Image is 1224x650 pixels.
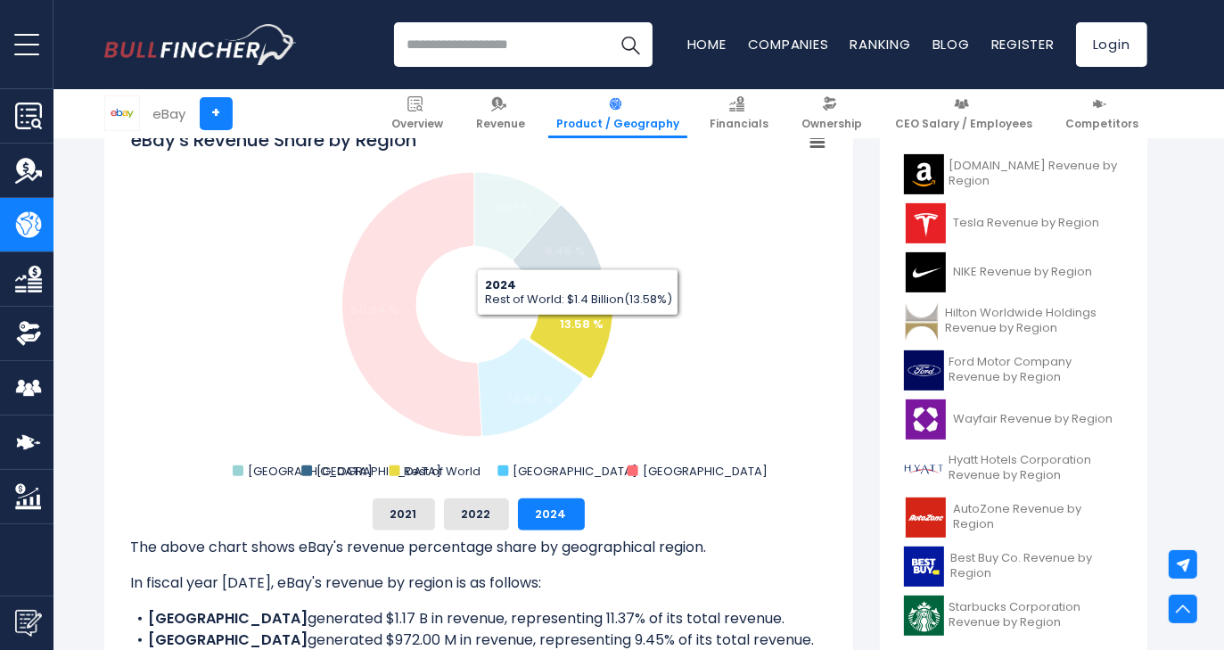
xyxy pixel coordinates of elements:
b: [GEOGRAPHIC_DATA] [149,608,308,629]
a: NIKE Revenue by Region [893,248,1134,297]
text: Rest of World [404,463,481,480]
span: Starbucks Corporation Revenue by Region [949,600,1123,630]
a: Blog [932,35,970,53]
span: NIKE Revenue by Region [954,265,1093,280]
img: W logo [904,399,949,440]
tspan: eBay's Revenue Share by Region [131,128,416,152]
img: HLT logo [904,301,941,341]
text: 11.37 % [493,200,532,217]
button: 2022 [444,498,509,531]
li: generated $1.17 B in revenue, representing 11.37% of its total revenue. [131,608,826,629]
img: EBAY logo [105,96,139,130]
text: 9.45 % [545,243,586,259]
a: Starbucks Corporation Revenue by Region [893,591,1134,640]
img: BBY logo [904,547,946,587]
a: Product / Geography [548,89,687,138]
text: [GEOGRAPHIC_DATA] [248,463,373,480]
a: Ford Motor Company Revenue by Region [893,346,1134,395]
img: Ownership [15,320,42,347]
a: Revenue [469,89,534,138]
span: Competitors [1066,117,1139,131]
span: Tesla Revenue by Region [954,216,1100,231]
img: NKE logo [904,252,949,292]
a: Financials [702,89,777,138]
button: 2021 [373,498,435,531]
span: Ford Motor Company Revenue by Region [949,355,1123,385]
text: [GEOGRAPHIC_DATA] [642,463,767,480]
a: Ranking [850,35,911,53]
img: TSLA logo [904,203,949,243]
img: AMZN logo [904,154,944,194]
a: Ownership [794,89,871,138]
span: Revenue [477,117,526,131]
a: Hilton Worldwide Holdings Revenue by Region [893,297,1134,346]
a: Register [991,35,1055,53]
span: Hilton Worldwide Holdings Revenue by Region [945,306,1122,336]
span: CEO Salary / Employees [896,117,1033,131]
img: Bullfincher logo [104,24,297,65]
span: Financials [711,117,769,131]
span: Hyatt Hotels Corporation Revenue by Region [949,453,1123,483]
span: Wayfair Revenue by Region [954,412,1113,427]
a: Login [1076,22,1147,67]
text: 50.94 % [350,301,399,318]
text: [GEOGRAPHIC_DATA] [316,463,441,480]
div: eBay [153,103,186,124]
span: AutoZone Revenue by Region [953,502,1123,532]
a: [DOMAIN_NAME] Revenue by Region [893,150,1134,199]
a: Home [687,35,727,53]
a: Overview [384,89,452,138]
a: Hyatt Hotels Corporation Revenue by Region [893,444,1134,493]
a: Competitors [1058,89,1147,138]
img: AZO logo [904,498,948,538]
img: F logo [904,350,944,391]
a: Wayfair Revenue by Region [893,395,1134,444]
b: [GEOGRAPHIC_DATA] [149,629,308,650]
span: [DOMAIN_NAME] Revenue by Region [949,159,1123,189]
a: + [200,97,233,130]
text: 14.66 % [508,391,554,407]
a: Tesla Revenue by Region [893,199,1134,248]
p: The above chart shows eBay's revenue percentage share by geographical region. [131,537,826,558]
span: Product / Geography [556,117,679,131]
a: Companies [748,35,829,53]
img: H logo [904,448,944,489]
span: Overview [392,117,444,131]
text: [GEOGRAPHIC_DATA] [513,463,637,480]
span: Best Buy Co. Revenue by Region [950,551,1122,581]
svg: eBay's Revenue Share by Region [131,128,826,484]
text: 13.58 % [560,316,604,333]
button: 2024 [518,498,585,531]
a: Go to homepage [104,24,296,65]
span: Ownership [802,117,863,131]
p: In fiscal year [DATE], eBay's revenue by region is as follows: [131,572,826,594]
button: Search [608,22,653,67]
a: CEO Salary / Employees [888,89,1041,138]
a: AutoZone Revenue by Region [893,493,1134,542]
img: SBUX logo [904,596,944,636]
a: Best Buy Co. Revenue by Region [893,542,1134,591]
